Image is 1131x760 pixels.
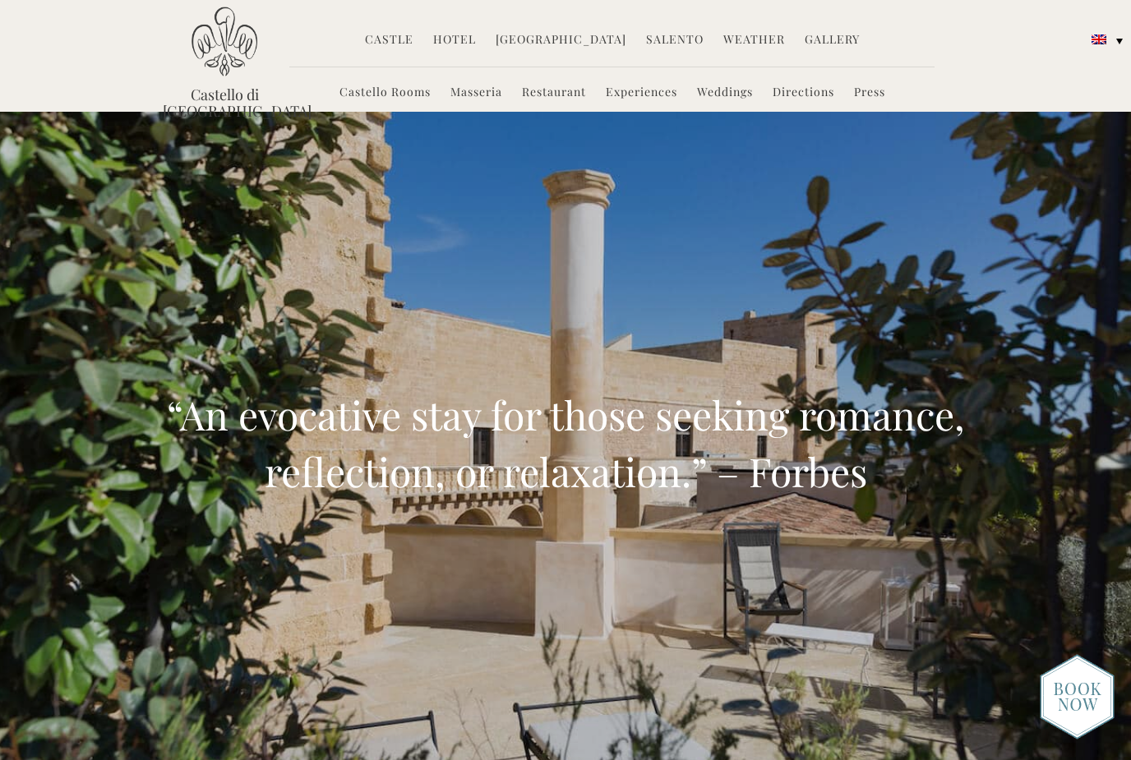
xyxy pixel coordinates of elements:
[697,84,753,103] a: Weddings
[854,84,885,103] a: Press
[339,84,431,103] a: Castello Rooms
[773,84,834,103] a: Directions
[192,7,257,76] img: Castello di Ugento
[163,86,286,119] a: Castello di [GEOGRAPHIC_DATA]
[496,31,626,50] a: [GEOGRAPHIC_DATA]
[805,31,860,50] a: Gallery
[450,84,502,103] a: Masseria
[1040,654,1115,739] img: new-booknow.png
[365,31,413,50] a: Castle
[723,31,785,50] a: Weather
[522,84,586,103] a: Restaurant
[167,388,965,498] span: “An evocative stay for those seeking romance, reflection, or relaxation.” – Forbes
[433,31,476,50] a: Hotel
[646,31,704,50] a: Salento
[1092,35,1106,44] img: English
[606,84,677,103] a: Experiences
